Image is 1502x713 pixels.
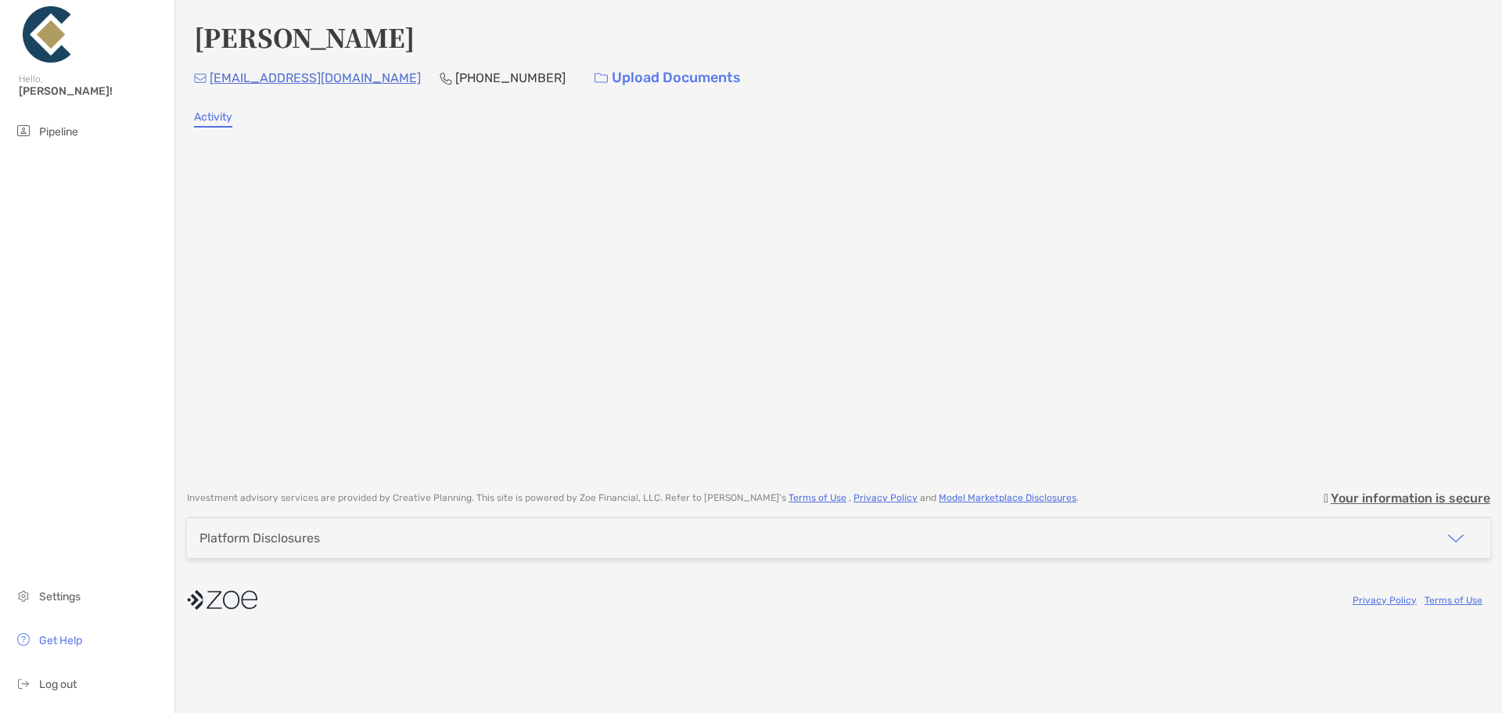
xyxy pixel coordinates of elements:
[194,74,207,83] img: Email Icon
[19,85,165,98] span: [PERSON_NAME]!
[210,68,421,88] p: [EMAIL_ADDRESS][DOMAIN_NAME]
[14,674,33,693] img: logout icon
[1331,491,1490,506] p: Your information is secure
[187,492,1079,504] p: Investment advisory services are provided by Creative Planning . This site is powered by Zoe Fina...
[440,72,452,85] img: Phone Icon
[789,492,846,503] a: Terms of Use
[14,586,33,605] img: settings icon
[39,678,77,691] span: Log out
[584,61,751,95] a: Upload Documents
[39,125,78,139] span: Pipeline
[14,121,33,140] img: pipeline icon
[19,6,75,63] img: Zoe Logo
[1425,595,1482,606] a: Terms of Use
[455,68,566,88] p: [PHONE_NUMBER]
[14,630,33,649] img: get-help icon
[39,590,81,603] span: Settings
[194,19,415,55] h4: [PERSON_NAME]
[595,73,608,84] img: button icon
[39,634,82,647] span: Get Help
[939,492,1076,503] a: Model Marketplace Disclosures
[1353,595,1417,606] a: Privacy Policy
[1446,529,1465,548] img: icon arrow
[194,110,232,128] a: Activity
[853,492,918,503] a: Privacy Policy
[199,531,320,546] div: Platform Disclosures
[187,582,257,618] img: company logo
